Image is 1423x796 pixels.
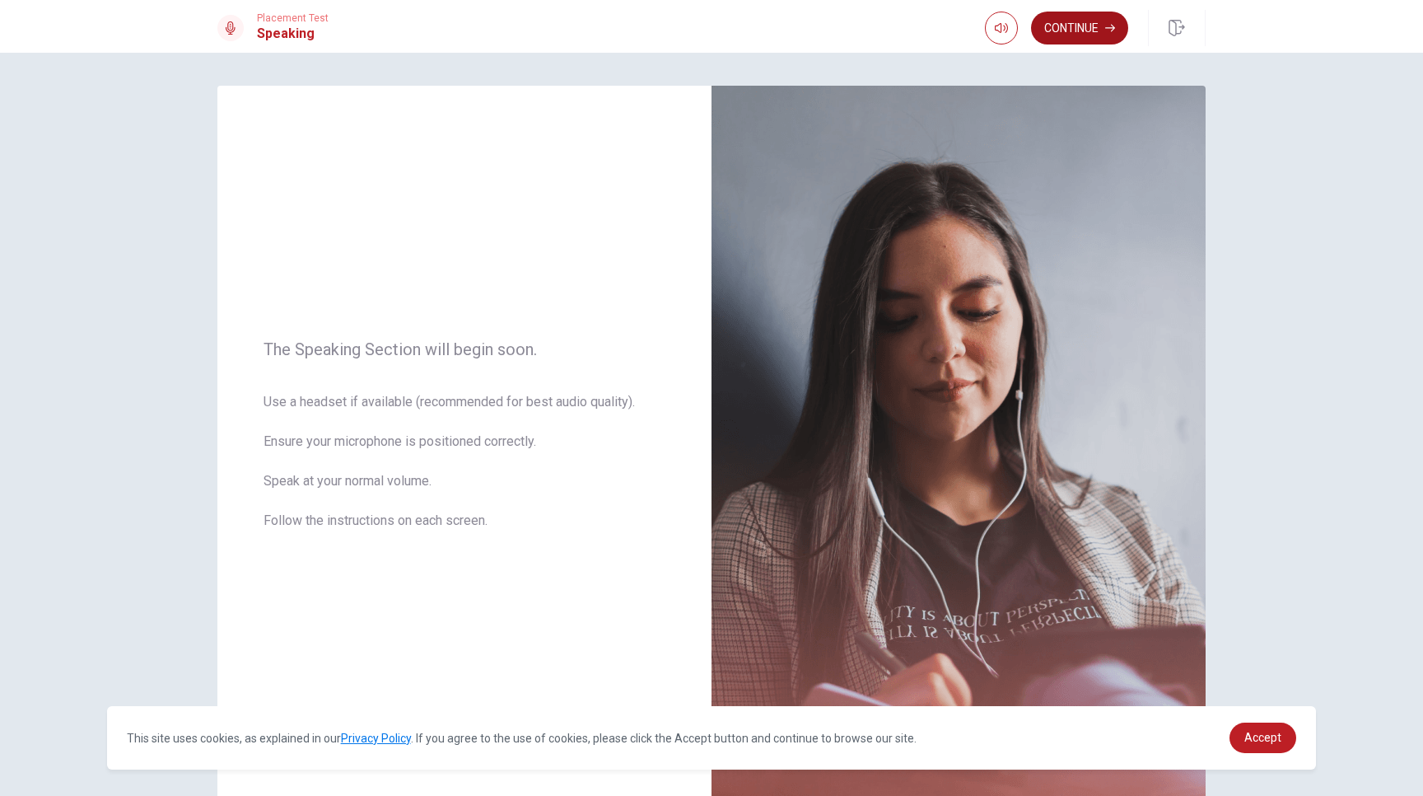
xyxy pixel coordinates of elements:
span: This site uses cookies, as explained in our . If you agree to the use of cookies, please click th... [127,732,917,745]
div: cookieconsent [107,706,1317,770]
a: dismiss cookie message [1229,723,1296,753]
span: Use a headset if available (recommended for best audio quality). Ensure your microphone is positi... [264,392,665,550]
h1: Speaking [257,24,329,44]
span: Accept [1244,731,1281,744]
button: Continue [1031,12,1128,44]
span: The Speaking Section will begin soon. [264,339,665,359]
a: Privacy Policy [341,732,411,745]
span: Placement Test [257,12,329,24]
